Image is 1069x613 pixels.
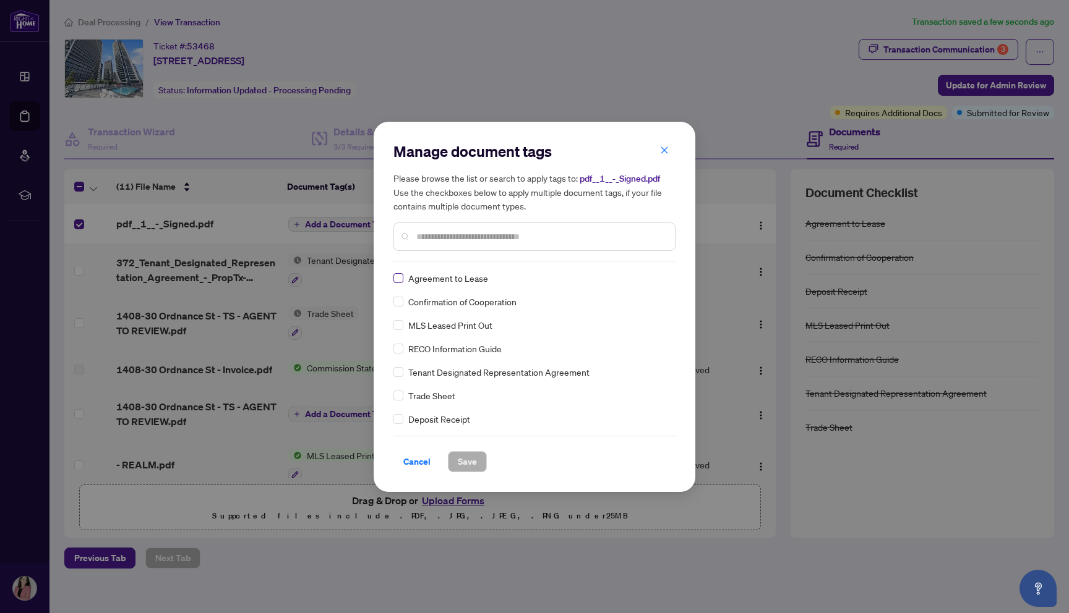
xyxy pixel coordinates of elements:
h5: Please browse the list or search to apply tags to: Use the checkboxes below to apply multiple doc... [393,171,676,213]
span: Deposit Receipt [408,412,470,426]
span: MLS Leased Print Out [408,318,492,332]
span: Confirmation of Cooperation [408,295,517,308]
span: Cancel [403,452,431,471]
span: RECO Information Guide [408,342,502,355]
span: Tenant Designated Representation Agreement [408,365,590,379]
button: Open asap [1020,570,1057,607]
span: Agreement to Lease [408,271,488,285]
span: close [660,146,669,154]
button: Save [448,451,487,472]
button: Cancel [393,451,440,472]
span: Trade Sheet [408,389,455,402]
span: pdf__1__-_Signed.pdf [580,173,660,184]
h2: Manage document tags [393,142,676,161]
